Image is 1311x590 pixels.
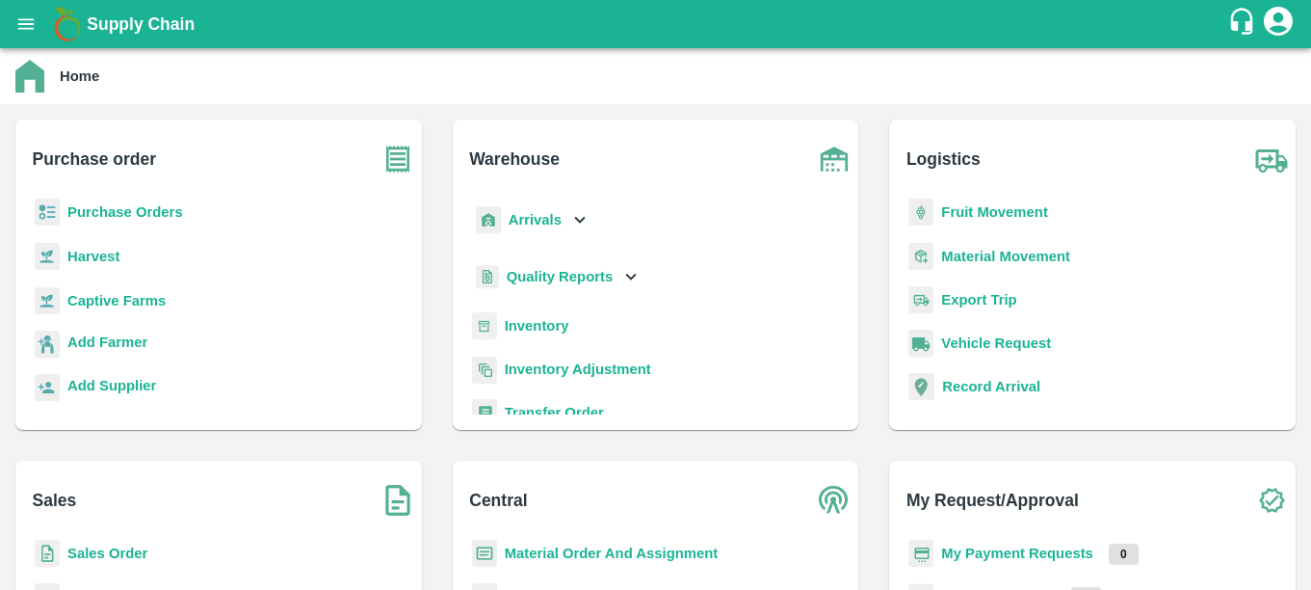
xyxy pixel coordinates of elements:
img: central [810,476,858,524]
a: Inventory [505,318,569,334]
img: soSales [374,476,422,524]
img: farmer [35,331,60,359]
div: customer-support [1227,7,1261,41]
div: Quality Reports [472,257,642,297]
img: reciept [35,199,60,227]
a: Export Trip [941,292,1016,308]
b: My Request/Approval [906,487,1079,514]
a: Transfer Order [505,405,604,420]
img: payment [908,540,933,568]
img: truck [1247,135,1296,183]
img: vehicle [908,330,933,358]
b: Add Supplier [67,378,156,393]
b: Sales [33,487,77,514]
p: 0 [1109,544,1139,565]
a: Material Movement [941,249,1070,264]
img: centralMaterial [472,540,497,568]
b: Warehouse [469,146,560,173]
a: Vehicle Request [941,335,1051,351]
b: Supply Chain [87,14,195,34]
a: Record Arrival [942,379,1040,394]
b: Central [469,487,527,514]
img: logo [48,5,87,43]
b: Arrivals [509,212,562,228]
img: fruit [908,199,933,227]
div: account of current user [1261,4,1296,44]
img: harvest [35,286,60,315]
a: Captive Farms [67,293,166,308]
img: whTransfer [472,399,497,427]
div: Arrivals [472,199,591,242]
a: Add Supplier [67,375,156,401]
img: sales [35,540,60,568]
b: Logistics [906,146,981,173]
img: delivery [908,286,933,314]
a: Material Order And Assignment [505,546,719,561]
img: harvest [35,242,60,271]
a: Fruit Movement [941,204,1048,220]
img: home [15,60,44,93]
img: whArrival [476,206,501,234]
img: material [908,242,933,271]
img: whInventory [472,312,497,340]
a: Supply Chain [87,11,1227,38]
a: My Payment Requests [941,546,1093,561]
a: Purchase Orders [67,204,183,220]
b: Quality Reports [507,269,614,284]
img: warehouse [810,135,858,183]
b: Add Farmer [67,335,147,350]
img: check [1247,476,1296,524]
img: recordArrival [908,373,934,400]
b: Home [60,68,99,84]
a: Sales Order [67,546,147,561]
img: qualityReport [476,265,499,289]
button: open drawer [4,2,48,46]
a: Add Farmer [67,332,147,358]
img: purchase [374,135,422,183]
img: inventory [472,356,497,384]
a: Inventory Adjustment [505,362,651,377]
a: Harvest [67,249,119,264]
b: Purchase order [33,146,156,173]
img: supplier [35,374,60,402]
